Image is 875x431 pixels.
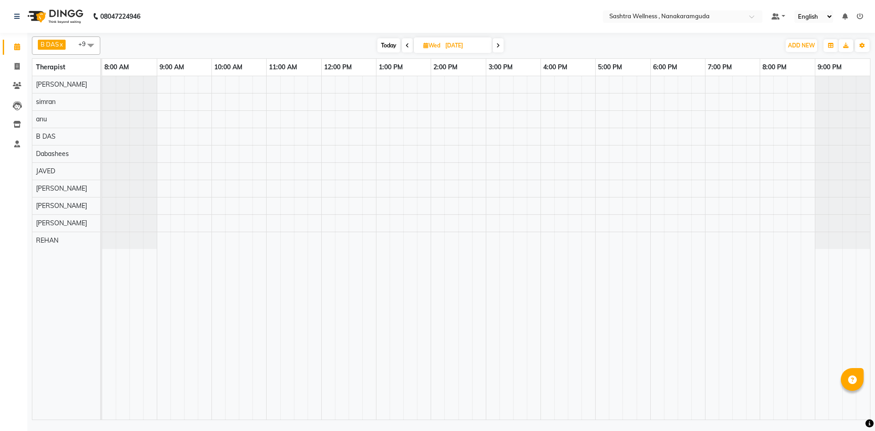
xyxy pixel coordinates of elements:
a: 7:00 PM [705,61,734,74]
img: logo [23,4,86,29]
a: 5:00 PM [596,61,624,74]
span: simran [36,98,56,106]
a: 9:00 AM [157,61,186,74]
span: REHAN [36,236,58,244]
a: 8:00 PM [760,61,789,74]
a: 4:00 PM [541,61,570,74]
a: 8:00 AM [102,61,131,74]
span: Today [377,38,400,52]
span: [PERSON_NAME] [36,219,87,227]
iframe: chat widget [837,395,866,422]
a: 9:00 PM [815,61,844,74]
a: 2:00 PM [431,61,460,74]
span: Therapist [36,63,65,71]
a: x [59,41,63,48]
b: 08047224946 [100,4,140,29]
a: 1:00 PM [376,61,405,74]
a: 3:00 PM [486,61,515,74]
span: [PERSON_NAME] [36,184,87,192]
span: B DAS [36,132,56,140]
span: Dabashees [36,150,69,158]
a: 10:00 AM [212,61,245,74]
a: 6:00 PM [651,61,679,74]
span: B DAS [41,41,59,48]
a: 11:00 AM [267,61,299,74]
span: [PERSON_NAME] [36,80,87,88]
span: Wed [421,42,443,49]
button: ADD NEW [786,39,817,52]
a: 12:00 PM [322,61,354,74]
span: JAVED [36,167,55,175]
span: +9 [78,40,93,47]
input: 2025-09-03 [443,39,488,52]
span: ADD NEW [788,42,815,49]
span: [PERSON_NAME] [36,202,87,210]
span: anu [36,115,47,123]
